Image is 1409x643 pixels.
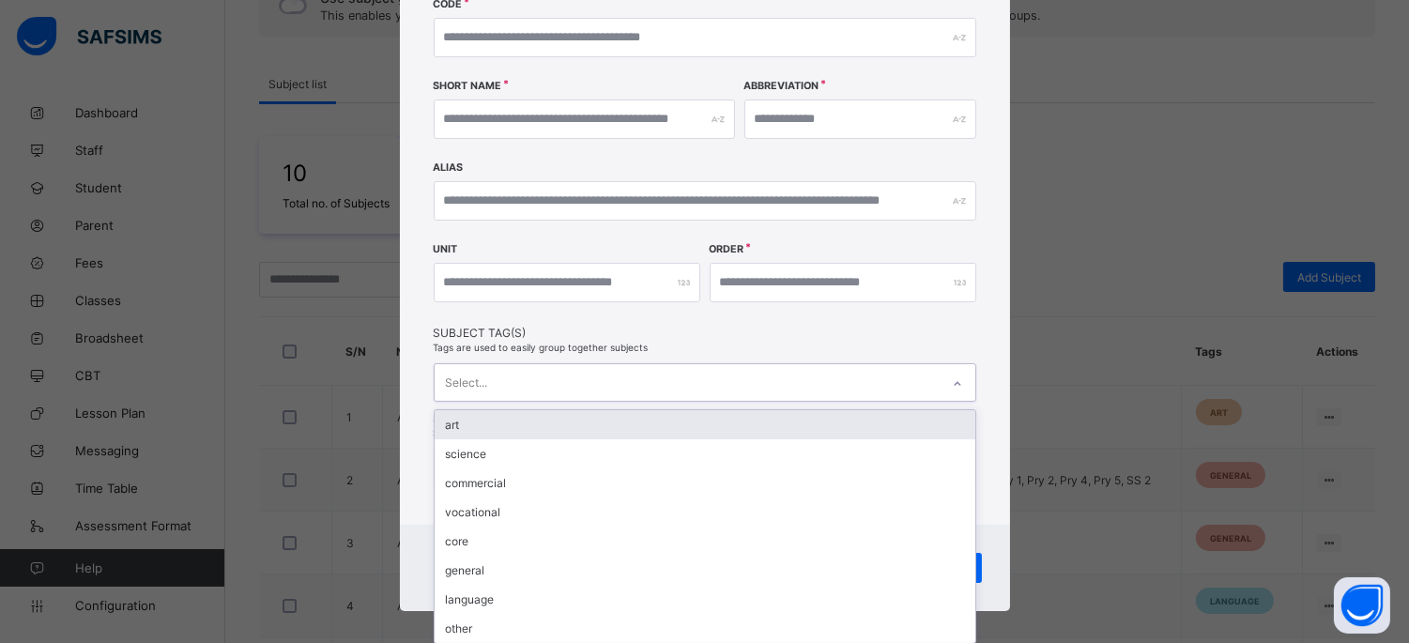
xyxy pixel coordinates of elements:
div: general [435,556,975,585]
div: commercial [435,468,975,498]
div: core [435,527,975,556]
div: Select... [446,365,488,401]
label: Unit [434,243,458,255]
label: Alias [434,161,464,174]
div: language [435,585,975,614]
div: vocational [435,498,975,527]
div: other [435,614,975,643]
span: Tags are used to easily group together subjects [434,342,649,353]
label: Order [710,243,744,255]
label: Short Name [434,80,502,92]
span: Subject Tag(s) [434,326,976,340]
label: Abbreviation [744,80,819,92]
div: science [435,439,975,468]
div: art [435,410,975,439]
button: Open asap [1334,577,1390,634]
